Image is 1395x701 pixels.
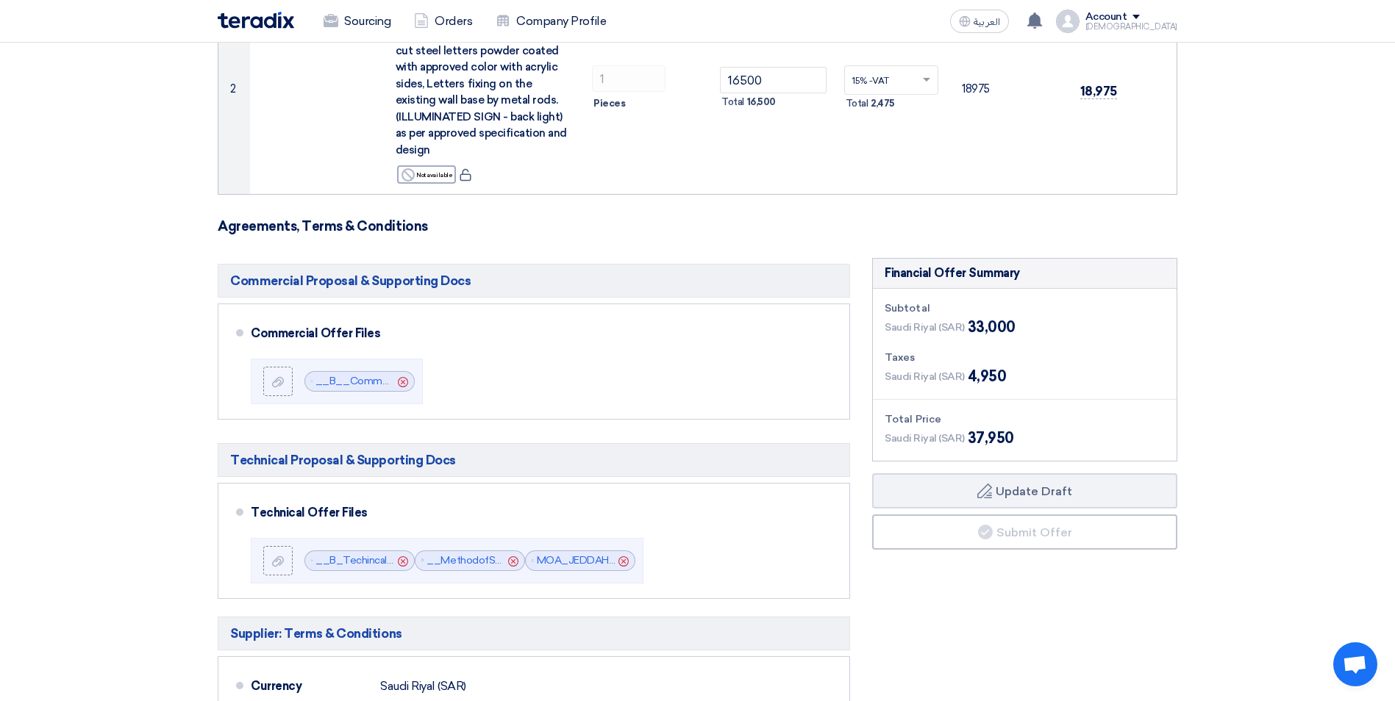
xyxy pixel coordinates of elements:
input: RFQ_STEP1.ITEMS.2.AMOUNT_TITLE [592,65,666,92]
a: __MethodofStatementWallReceptionSignage_1756704652074.pdf [427,554,746,567]
div: Not available [397,165,456,184]
button: العربية [950,10,1009,33]
span: 18,975 [1080,84,1117,99]
a: Orders [402,5,484,37]
span: Saudi Riyal (SAR) [885,320,965,335]
span: Pieces [593,96,625,111]
span: 37,950 [968,427,1014,449]
span: Total [846,96,868,111]
img: Teradix logo [218,12,294,29]
h3: Agreements, Terms & Conditions [218,218,1177,234]
div: Total Price [885,411,1165,427]
a: MOA_JEDDAHEXTERNAL_SIGNAGESAPRIL__NORTH_ELEVATION_1756704720920.pdf [537,554,958,567]
h5: Commercial Proposal & Supporting Docs [218,264,850,298]
a: Open chat [1333,642,1377,686]
span: Saudi Riyal (SAR) [885,431,965,446]
div: Saudi Riyal (SAR) [380,672,466,700]
a: __B__Commercial_Proposal__CENOMI__Wall_Reception_Signage_for_Management_Office__JJ_1756704534273.pdf [315,375,891,387]
h5: Technical Proposal & Supporting Docs [218,443,850,477]
img: profile_test.png [1056,10,1080,33]
div: Financial Offer Summary [885,265,1020,282]
div: [DEMOGRAPHIC_DATA] [1085,23,1177,31]
button: Update Draft [872,473,1177,508]
span: 4,950 [968,365,1007,387]
span: 33,000 [968,316,1016,338]
span: العربية [974,17,1000,27]
div: Commercial Offer Files [251,316,826,351]
input: Unit Price [720,67,827,93]
ng-select: VAT [844,65,939,95]
div: Taxes [885,350,1165,365]
div: Subtotal [885,301,1165,316]
div: Account [1085,11,1127,24]
h5: Supplier: Terms & Conditions [218,616,850,650]
span: Total [721,95,744,109]
span: Saudi Riyal (SAR) [885,369,965,384]
span: 16,500 [747,95,776,109]
button: Submit Offer [872,514,1177,550]
a: Company Profile [484,5,618,37]
a: __B_Techincal_Proposal__CENOMI__Wall_Reception_Signage_for_Management_Office__JJ_1756704548936.pdf [315,554,874,567]
a: Sourcing [312,5,402,37]
span: 2,475 [871,96,895,111]
div: Technical Offer Files [251,495,826,531]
